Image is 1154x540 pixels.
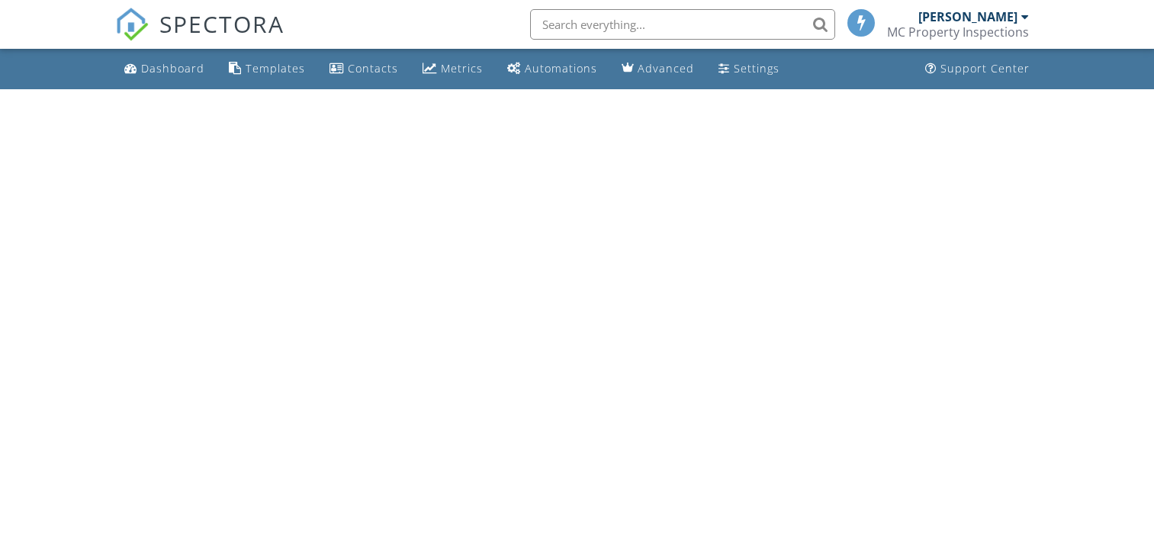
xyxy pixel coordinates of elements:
[887,24,1029,40] div: MC Property Inspections
[501,55,603,83] a: Automations (Basic)
[416,55,489,83] a: Metrics
[919,55,1036,83] a: Support Center
[223,55,311,83] a: Templates
[530,9,835,40] input: Search everything...
[638,61,694,76] div: Advanced
[940,61,1030,76] div: Support Center
[616,55,700,83] a: Advanced
[734,61,780,76] div: Settings
[712,55,786,83] a: Settings
[115,21,284,53] a: SPECTORA
[525,61,597,76] div: Automations
[118,55,211,83] a: Dashboard
[323,55,404,83] a: Contacts
[348,61,398,76] div: Contacts
[441,61,483,76] div: Metrics
[141,61,204,76] div: Dashboard
[918,9,1017,24] div: [PERSON_NAME]
[159,8,284,40] span: SPECTORA
[115,8,149,41] img: The Best Home Inspection Software - Spectora
[246,61,305,76] div: Templates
